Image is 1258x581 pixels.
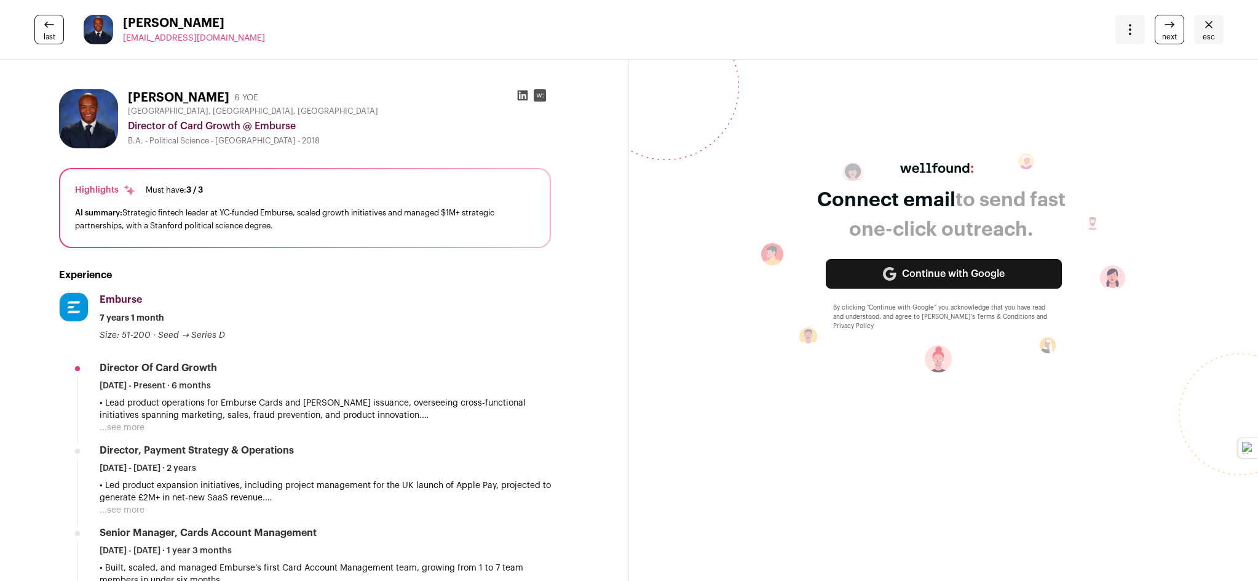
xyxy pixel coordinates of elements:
[128,89,229,106] h1: [PERSON_NAME]
[100,312,164,324] span: 7 years 1 month
[100,479,551,504] p: • Led product expansion initiatives, including project management for the UK launch of Apple Pay,...
[146,185,203,195] div: Must have:
[234,92,258,104] div: 6 YOE
[123,34,265,42] span: [EMAIL_ADDRESS][DOMAIN_NAME]
[123,32,265,44] a: [EMAIL_ADDRESS][DOMAIN_NAME]
[100,331,151,340] span: Size: 51-200
[100,504,144,516] button: ...see more
[75,206,535,232] div: Strategic fintech leader at YC-funded Emburse, scaled growth initiatives and managed $1M+ strateg...
[34,15,64,44] a: last
[817,185,1066,244] div: to send fast one-click outreach.
[153,329,156,342] span: ·
[100,444,294,457] div: Director, Payment Strategy & Operations
[75,209,122,217] span: AI summary:
[123,15,265,32] span: [PERSON_NAME]
[128,106,378,116] span: [GEOGRAPHIC_DATA], [GEOGRAPHIC_DATA], [GEOGRAPHIC_DATA]
[1155,15,1184,44] a: next
[817,190,955,210] span: Connect email
[1203,32,1215,42] span: esc
[833,303,1054,331] div: By clicking “Continue with Google” you acknowledge that you have read and understood, and agree t...
[186,186,203,194] span: 3 / 3
[59,89,118,148] img: f913c2aa46213e1f77a4dc6812058dcd5cccef0bfeae40d73466fe923ce2099d
[100,380,211,392] span: [DATE] - Present · 6 months
[128,136,551,146] div: B.A. - Political Science - [GEOGRAPHIC_DATA] - 2018
[100,295,142,305] span: Emburse
[100,526,317,540] div: Senior Manager, Cards Account Management
[44,32,55,42] span: last
[1194,15,1224,44] a: Close
[158,331,225,340] span: Seed → Series D
[826,259,1062,289] a: Continue with Google
[100,397,551,422] p: • Lead product operations for Emburse Cards and [PERSON_NAME] issuance, overseeing cross-function...
[128,119,551,134] div: Director of Card Growth @ Emburse
[100,422,144,434] button: ...see more
[59,268,551,282] h2: Experience
[60,293,88,321] img: 2668283eb1288027bba6a2308f375a7cbed997d1be23d025d97d4e9bbcf6860d.jpg
[1115,15,1145,44] button: Open dropdown
[1162,32,1177,42] span: next
[84,15,113,44] img: f913c2aa46213e1f77a4dc6812058dcd5cccef0bfeae40d73466fe923ce2099d
[100,545,232,557] span: [DATE] - [DATE] · 1 year 3 months
[100,361,217,375] div: Director of Card Growth
[100,462,196,475] span: [DATE] - [DATE] · 2 years
[75,184,136,196] div: Highlights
